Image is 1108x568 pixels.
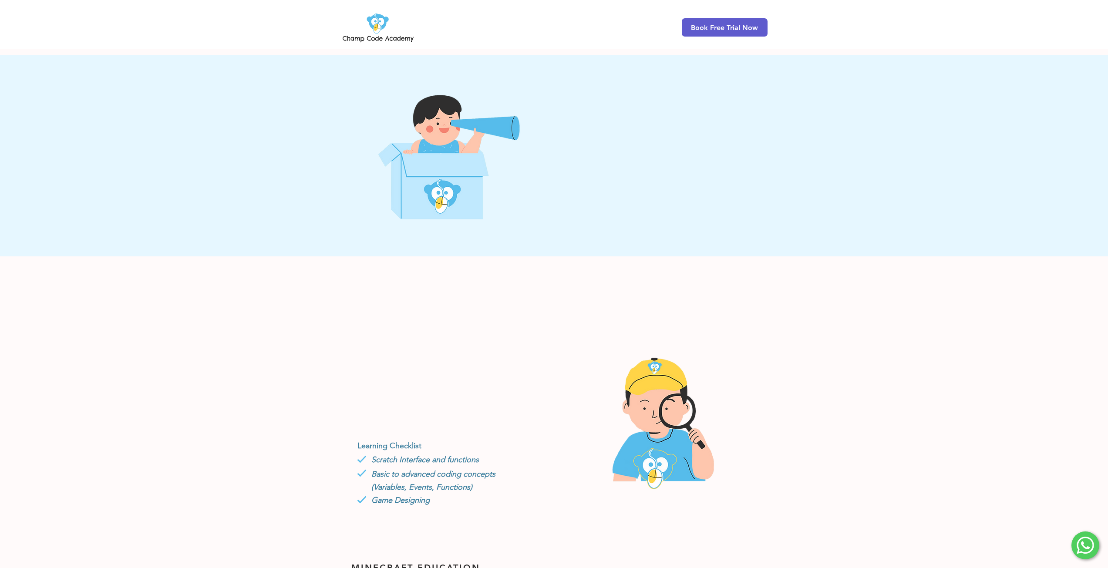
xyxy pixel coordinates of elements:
span: Game Designing [371,495,430,505]
a: Book Free Trial Now [682,18,768,37]
img: Kids Website Coding Classes [604,356,719,490]
span: Basic to advanced coding concepts (Variables, Events, Functions) [371,469,495,492]
span: Book Free Trial Now [691,24,758,32]
img: Champ Code Academy Logo PNG.png [341,10,415,44]
span: Scratch Interface and functions [371,455,479,464]
span: Learning Checklist [357,441,421,450]
img: Champ Code Academy Beginner Class Illustration 1 [370,83,525,227]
